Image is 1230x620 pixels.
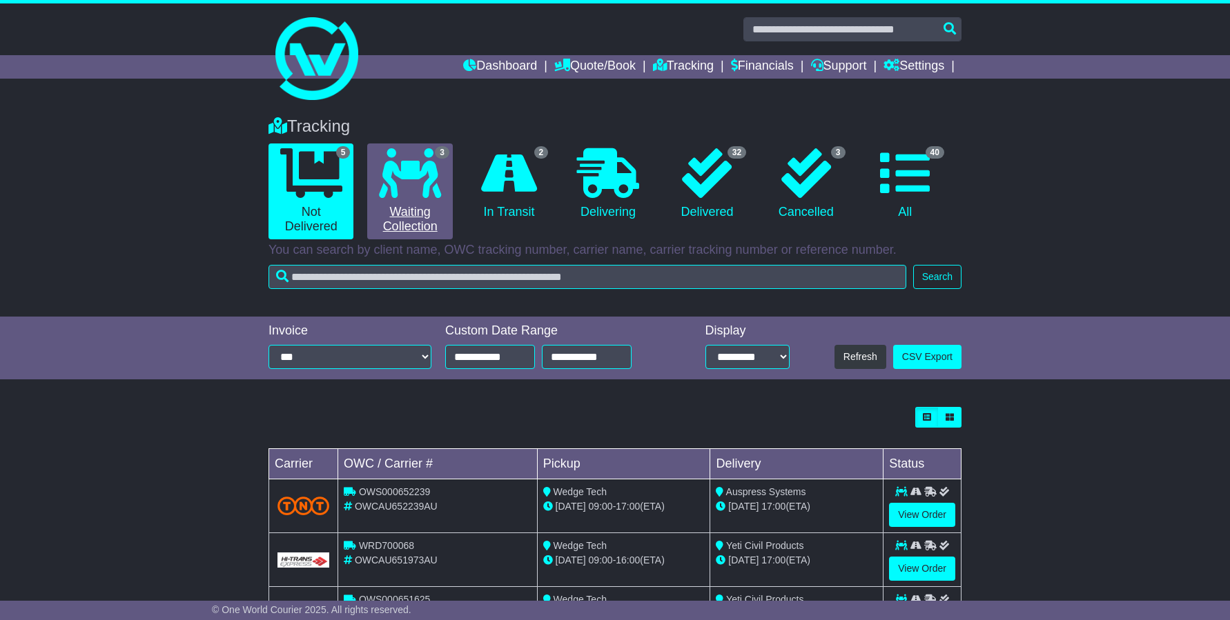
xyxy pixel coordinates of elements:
[665,143,750,225] a: 32 Delivered
[889,503,955,527] a: View Order
[554,55,636,79] a: Quote/Book
[889,557,955,581] a: View Order
[537,449,710,479] td: Pickup
[435,146,449,159] span: 3
[565,143,650,225] a: Delivering
[262,117,968,137] div: Tracking
[811,55,867,79] a: Support
[726,486,806,497] span: Auspress Systems
[359,594,431,605] span: OWS000651625
[705,323,790,339] div: Display
[463,55,537,79] a: Dashboard
[761,501,785,512] span: 17:00
[616,554,640,566] span: 16:00
[543,499,705,514] div: - (ETA)
[336,146,351,159] span: 5
[761,554,785,566] span: 17:00
[554,540,607,551] span: Wedge Tech
[338,449,538,479] td: OWC / Carrier #
[277,552,329,568] img: GetCarrierServiceLogo
[359,486,431,497] span: OWS000652239
[269,449,338,479] td: Carrier
[728,146,746,159] span: 32
[726,540,803,551] span: Yeti Civil Products
[355,501,438,512] span: OWCAU652239AU
[554,486,607,497] span: Wedge Tech
[359,540,414,551] span: WRD700068
[616,501,640,512] span: 17:00
[556,554,586,566] span: [DATE]
[728,501,759,512] span: [DATE]
[269,243,961,258] p: You can search by client name, OWC tracking number, carrier name, carrier tracking number or refe...
[269,323,431,339] div: Invoice
[913,265,961,289] button: Search
[863,143,948,225] a: 40 All
[212,604,411,615] span: © One World Courier 2025. All rights reserved.
[355,554,438,566] span: OWCAU651973AU
[884,449,961,479] td: Status
[728,554,759,566] span: [DATE]
[467,143,551,225] a: 2 In Transit
[710,449,884,479] td: Delivery
[589,501,613,512] span: 09:00
[716,553,877,568] div: (ETA)
[726,594,803,605] span: Yeti Civil Products
[367,143,452,239] a: 3 Waiting Collection
[831,146,846,159] span: 3
[554,594,607,605] span: Wedge Tech
[445,323,667,339] div: Custom Date Range
[834,345,886,369] button: Refresh
[277,497,329,515] img: TNT_Domestic.png
[893,345,961,369] a: CSV Export
[731,55,794,79] a: Financials
[269,143,353,239] a: 5 Not Delivered
[653,55,714,79] a: Tracking
[534,146,549,159] span: 2
[884,55,944,79] a: Settings
[926,146,944,159] span: 40
[543,553,705,568] div: - (ETA)
[716,499,877,514] div: (ETA)
[556,501,586,512] span: [DATE]
[589,554,613,566] span: 09:00
[763,143,848,225] a: 3 Cancelled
